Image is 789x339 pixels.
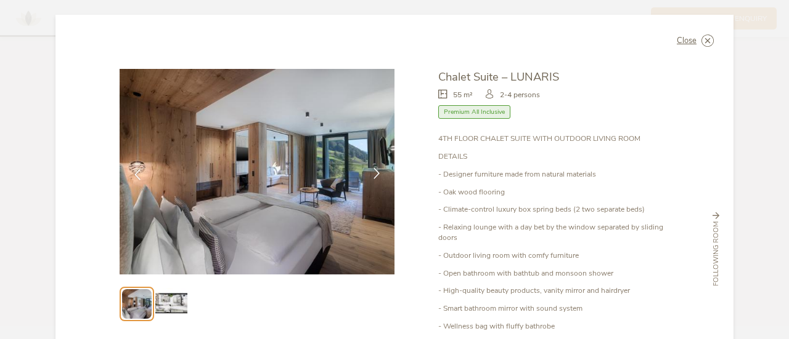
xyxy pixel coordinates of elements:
img: Preview [155,288,187,319]
p: - Open bathroom with bathtub and monsoon shower [438,268,669,279]
p: - High-quality beauty products, vanity mirror and hairdryer [438,285,669,296]
p: DETAILS [438,151,669,162]
span: 55 m² [453,90,473,100]
span: Premium All Inclusive [438,105,510,119]
img: Chalet Suite – LUNARIS [120,69,394,274]
p: - Outdoor living room with comfy furniture [438,250,669,261]
p: - Climate-control luxury box spring beds (2 two separate beds) [438,204,669,215]
p: - Oak wood flooring [438,187,669,197]
p: 4TH FLOOR CHALET SUITE WITH OUTDOOR LIVING ROOM [438,134,669,144]
span: 2-4 persons [500,90,540,100]
span: Close [677,37,697,45]
p: - Designer furniture made from natural materials [438,169,669,180]
span: following room [711,221,721,286]
p: - Wellness bag with fluffy bathrobe [438,321,669,332]
img: Preview [122,289,151,318]
p: - Relaxing lounge with a day bet by the window separated by sliding doors [438,222,669,243]
p: - Smart bathroom mirror with sound system [438,303,669,314]
span: Chalet Suite – LUNARIS [438,69,559,84]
